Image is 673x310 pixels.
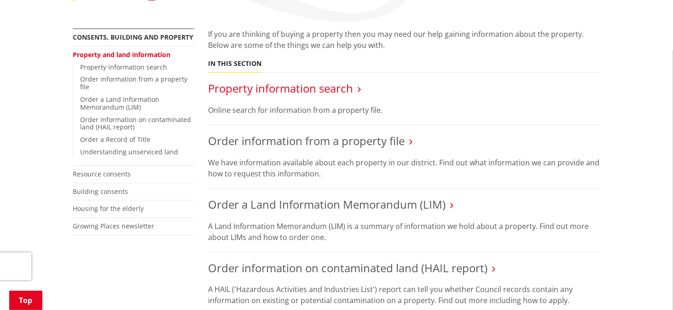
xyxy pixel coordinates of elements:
[208,197,446,212] a: Order a Land Information Memorandum (LIM)
[208,284,600,306] p: A HAIL ('Hazardous Activities and Industries List') report can tell you whether Council records c...
[73,50,170,59] a: Property and land information
[73,222,154,230] a: Growing Places newsletter
[73,187,128,196] a: Building consents
[80,147,178,156] a: Understanding unserviced land
[208,29,600,51] p: If you are thinking of buying a property then you may need our help gaining information about the...
[208,133,405,148] a: Order information from a property file
[208,260,487,275] a: Order information on contaminated land (HAIL report)
[208,81,353,96] a: Property information search
[9,291,42,310] a: Top
[208,157,600,179] p: We have information available about each property in our district. Find out what information we c...
[73,204,144,213] a: Housing for the elderly
[208,221,600,243] p: A Land Information Memorandum (LIM) is a summary of information we hold about a property. Find ou...
[73,170,131,178] a: Resource consents
[80,75,187,91] a: Order information from a property file
[80,63,167,71] a: Property information search
[80,115,191,132] a: Order information on contaminated land (HAIL report)
[208,105,600,116] p: Online search for information from a property file.
[80,135,151,144] a: Order a Record of Title
[80,95,159,111] a: Order a Land Information Memorandum (LIM)
[208,60,261,68] h5: In this section
[631,271,664,304] iframe: Messenger Launcher
[73,33,193,41] a: Consents, building and property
